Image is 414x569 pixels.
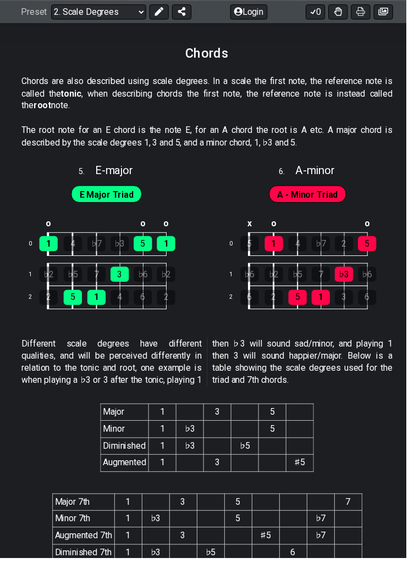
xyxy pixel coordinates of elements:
[381,4,401,20] button: Create image
[134,219,158,237] td: o
[341,295,360,311] div: 3
[22,127,400,152] p: The root note for an E chord is the note E, for an A chord the root is A etc. A major chord is de...
[152,411,180,428] th: 1
[113,295,131,311] div: 4
[23,237,49,260] td: 0
[160,295,179,311] div: 2
[40,272,59,287] div: ♭2
[103,411,152,428] th: Major
[53,503,117,520] th: Major 7th
[80,169,97,181] span: 5 .
[242,219,267,237] td: x
[341,272,360,287] div: ♭3
[65,241,84,256] div: 4
[236,446,264,463] td: ♭5
[53,520,117,537] td: Minor 7th
[34,102,52,113] strong: root
[365,272,384,287] div: ♭6
[117,520,145,537] td: 1
[180,446,208,463] td: ♭3
[294,272,313,287] div: ♭5
[89,272,108,287] div: 7
[173,503,201,520] th: 3
[365,241,384,256] div: 5
[21,7,48,18] span: Preset
[301,167,341,180] span: A - minor
[113,241,131,256] div: ♭3
[65,295,84,311] div: 5
[173,538,201,555] td: 3
[136,241,155,256] div: 5
[358,4,378,20] button: Print
[103,429,152,446] td: Minor
[158,219,181,237] td: o
[160,241,179,256] div: 1
[160,272,179,287] div: ♭2
[89,295,108,311] div: 1
[103,446,152,463] td: Diminished
[365,295,384,311] div: 6
[318,272,336,287] div: 7
[152,429,180,446] td: 1
[362,219,386,237] td: o
[145,520,173,537] td: ♭3
[229,503,257,520] th: 5
[335,4,355,20] button: Toggle Dexterity for all fretkits
[318,241,336,256] div: ♭7
[313,520,341,537] td: ♭7
[22,344,400,394] p: Different scale degrees have different qualities, and will be perceived differently in relation t...
[284,169,301,181] span: 6 .
[180,429,208,446] td: ♭3
[52,4,149,20] select: Preset
[270,241,289,256] div: 1
[117,538,145,555] td: 1
[136,295,155,311] div: 6
[312,4,332,20] button: 0
[23,292,49,315] td: 2
[53,538,117,555] td: Augmented 7th
[81,191,136,207] span: First enable full edit mode to edit
[267,219,291,237] td: o
[103,464,152,481] td: Augmented
[341,503,369,520] th: 7
[264,411,292,428] th: 5
[245,241,264,256] div: 5
[152,446,180,463] td: 1
[270,295,289,311] div: 2
[136,272,155,287] div: ♭6
[62,90,83,101] strong: tonic
[37,219,62,237] td: o
[294,241,313,256] div: 4
[270,272,289,287] div: ♭2
[23,268,49,292] td: 1
[313,538,341,555] td: ♭7
[228,268,254,292] td: 1
[228,292,254,315] td: 2
[22,77,400,114] p: Chords are also described using scale degrees. In a scale the first note, the reference note is c...
[175,4,195,20] button: Share Preset
[228,237,254,260] td: 0
[341,241,360,256] div: 2
[40,295,59,311] div: 2
[292,464,320,481] td: ♯5
[97,167,135,180] span: E - major
[318,295,336,311] div: 1
[257,538,285,555] td: ♯5
[294,295,313,311] div: 5
[152,4,172,20] button: Edit Preset
[208,464,236,481] td: 3
[229,520,257,537] td: 5
[235,4,273,20] button: Login
[152,464,180,481] td: 1
[264,429,292,446] td: 5
[40,241,59,256] div: 1
[117,503,145,520] th: 1
[208,411,236,428] th: 3
[245,295,264,311] div: 6
[113,272,131,287] div: 3
[65,272,84,287] div: ♭5
[245,272,264,287] div: ♭6
[283,191,344,207] span: First enable full edit mode to edit
[89,241,108,256] div: ♭7
[189,48,234,60] h2: Chords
